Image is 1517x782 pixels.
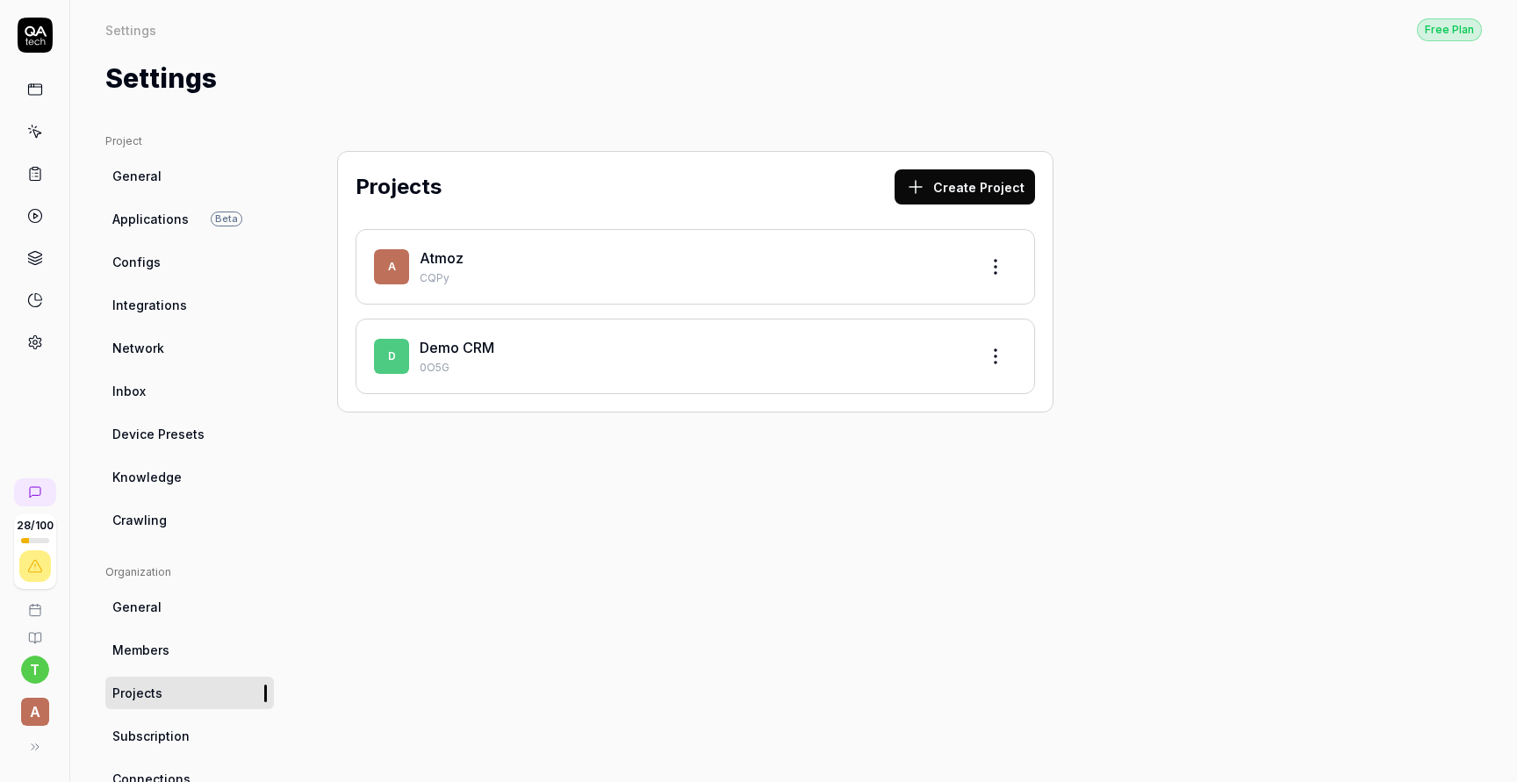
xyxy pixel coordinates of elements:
div: Settings [105,21,156,39]
span: Beta [211,212,242,226]
div: Project [105,133,274,149]
a: Integrations [105,289,274,321]
span: A [374,249,409,284]
a: Configs [105,246,274,278]
p: CQPy [420,270,964,286]
a: Atmoz [420,249,464,267]
a: Crawling [105,504,274,536]
h1: Settings [105,59,217,98]
a: Knowledge [105,461,274,493]
span: Projects [112,684,162,702]
a: ApplicationsBeta [105,203,274,235]
span: Integrations [112,296,187,314]
span: Configs [112,253,161,271]
span: Crawling [112,511,167,529]
div: Organization [105,564,274,580]
span: Device Presets [112,425,205,443]
a: General [105,591,274,623]
button: Free Plan [1417,18,1482,41]
span: A [21,698,49,726]
span: Network [112,339,164,357]
a: General [105,160,274,192]
h2: Projects [356,171,442,203]
span: Applications [112,210,189,228]
span: Subscription [112,727,190,745]
span: Inbox [112,382,146,400]
a: Inbox [105,375,274,407]
a: Documentation [7,617,62,645]
a: Network [105,332,274,364]
button: A [7,684,62,729]
a: Subscription [105,720,274,752]
button: t [21,656,49,684]
span: General [112,598,162,616]
a: Device Presets [105,418,274,450]
a: Demo CRM [420,339,494,356]
span: General [112,167,162,185]
p: 0O5G [420,360,964,376]
button: Create Project [895,169,1035,204]
span: Members [112,641,169,659]
a: Book a call with us [7,589,62,617]
span: D [374,339,409,374]
a: New conversation [14,478,56,506]
a: Projects [105,677,274,709]
span: Knowledge [112,468,182,486]
a: Members [105,634,274,666]
span: 28 / 100 [17,520,54,531]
